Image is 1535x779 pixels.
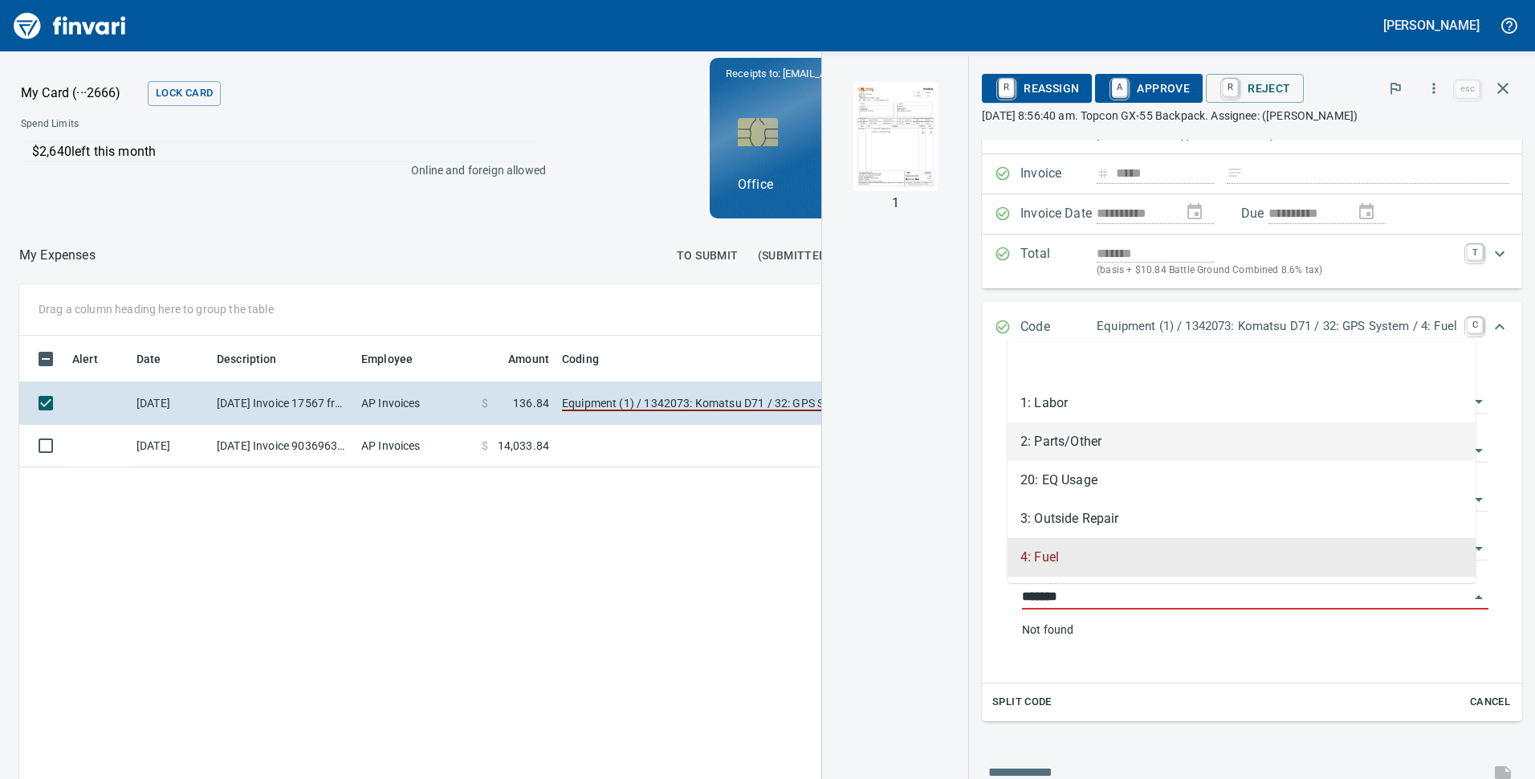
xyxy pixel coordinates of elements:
[19,246,96,265] p: My Expenses
[1020,317,1097,338] p: Code
[1223,79,1238,96] a: R
[892,194,899,213] p: 1
[1379,13,1484,38] button: [PERSON_NAME]
[758,246,831,266] span: (Submitted)
[1468,439,1490,462] button: Open
[988,690,1056,715] button: Split Code
[1008,384,1476,422] li: 1: Labor
[72,349,119,369] span: Alert
[999,79,1014,96] a: R
[1008,500,1476,538] li: 3: Outside Repair
[1383,17,1480,34] h5: [PERSON_NAME]
[21,84,141,103] p: My Card (···2666)
[148,81,221,106] button: Lock Card
[1206,74,1303,103] button: RReject
[1097,317,1457,336] p: Equipment (1) / 1342073: Komatsu D71 / 32: GPS System / 4: Fuel
[982,354,1522,721] div: Expand
[992,693,1052,712] span: Split Code
[210,382,355,425] td: [DATE] Invoice 17567 from 4K Equipment LLC (1-24316)
[1008,422,1476,461] li: 2: Parts/Other
[136,349,182,369] span: Date
[487,349,549,369] span: Amount
[1467,244,1483,260] a: T
[130,425,210,467] td: [DATE]
[677,246,739,266] span: To Submit
[841,82,950,191] img: Page 1
[8,162,546,178] p: Online and foreign allowed
[217,349,277,369] span: Description
[156,84,213,103] span: Lock Card
[982,235,1522,288] div: Expand
[136,349,161,369] span: Date
[19,246,96,265] nav: breadcrumb
[361,349,434,369] span: Employee
[1468,693,1512,712] span: Cancel
[1464,690,1516,715] button: Cancel
[1020,548,1059,567] div: 4: Fuel
[361,349,413,369] span: Employee
[39,301,274,317] p: Drag a column heading here to group the table
[1468,537,1490,560] button: Open
[1022,622,1488,638] p: Not found
[982,301,1522,354] div: Expand
[982,74,1092,103] button: RReassign
[1095,74,1203,103] button: AApprove
[72,349,98,369] span: Alert
[217,349,298,369] span: Description
[10,6,130,45] img: Finvari
[1008,461,1476,500] li: 20: EQ Usage
[498,438,549,454] span: 14,033.84
[738,175,963,194] p: Office
[1378,71,1413,106] button: Flag
[32,142,535,161] p: $2,640 left this month
[130,382,210,425] td: [DATE]
[1452,69,1522,108] span: Close invoice
[508,349,549,369] span: Amount
[1108,75,1190,102] span: Approve
[1097,263,1457,279] p: (basis + $10.84 Battle Ground Combined 8.6% tax)
[1416,71,1452,106] button: More
[1219,75,1290,102] span: Reject
[513,395,549,411] span: 136.84
[562,349,599,369] span: Coding
[1468,390,1490,413] button: Open
[995,75,1079,102] span: Reassign
[1468,586,1490,609] button: Close
[726,66,975,82] p: Receipts to:
[1467,317,1483,333] a: C
[210,425,355,467] td: [DATE] Invoice 90369637 from Topcon Solutions Inc (1-30481)
[21,116,311,133] span: Spend Limits
[781,66,950,81] span: [EMAIL_ADDRESS][DOMAIN_NAME]
[562,349,620,369] span: Coding
[556,382,957,425] td: Equipment (1) / 1342073: Komatsu D71 / 32: GPS System / 4: Fuel
[355,382,475,425] td: AP Invoices
[982,108,1522,124] p: [DATE] 8:56:40 am. Topcon GX-55 Backpack. Assignee: ([PERSON_NAME])
[482,438,488,454] span: $
[355,425,475,467] td: AP Invoices
[1112,79,1127,96] a: A
[482,395,488,411] span: $
[1020,244,1097,279] p: Total
[1456,80,1480,98] a: esc
[1468,488,1490,511] button: Open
